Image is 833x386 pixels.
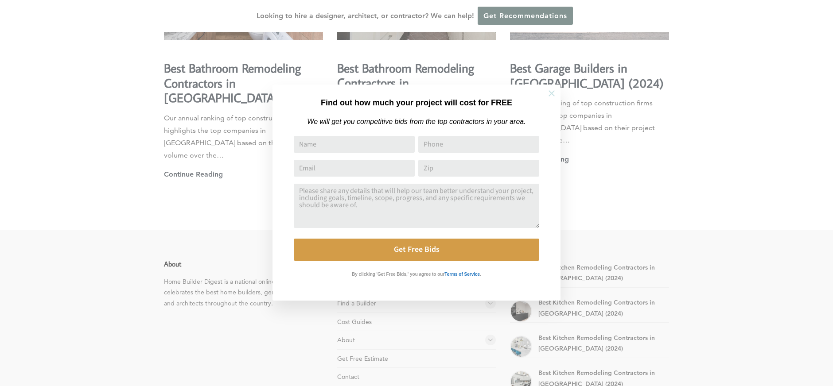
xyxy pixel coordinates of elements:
[294,184,539,228] textarea: Comment or Message
[480,272,481,277] strong: .
[321,98,512,107] strong: Find out how much your project will cost for FREE
[352,272,444,277] strong: By clicking 'Get Free Bids,' you agree to our
[444,272,480,277] strong: Terms of Service
[418,136,539,153] input: Phone
[294,239,539,261] button: Get Free Bids
[307,118,525,125] em: We will get you competitive bids from the top contractors in your area.
[444,270,480,277] a: Terms of Service
[536,78,567,109] button: Close
[294,160,415,177] input: Email Address
[294,136,415,153] input: Name
[418,160,539,177] input: Zip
